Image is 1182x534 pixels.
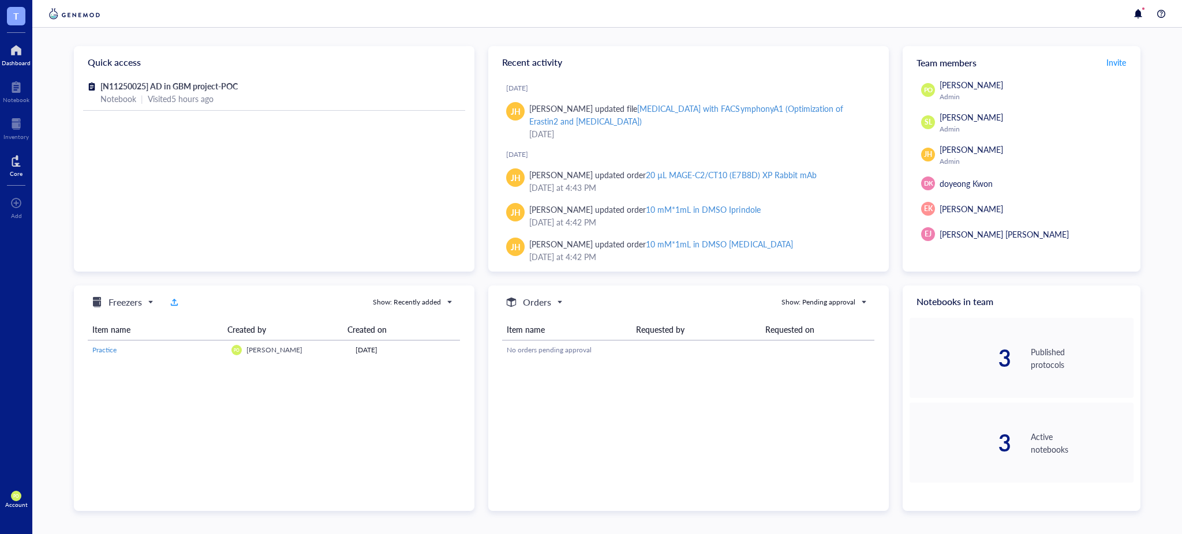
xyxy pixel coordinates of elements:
a: Notebook [3,78,29,103]
span: PO [13,494,19,499]
div: [MEDICAL_DATA] with FACSymphonyA1 (Optimization of Erastin2 and [MEDICAL_DATA]) [529,103,843,127]
span: PO [234,348,240,353]
div: Account [5,501,28,508]
th: Item name [88,319,223,340]
span: EJ [925,229,932,239]
div: Dashboard [2,59,31,66]
th: Created on [343,319,448,340]
div: Show: Recently added [373,297,441,307]
div: [PERSON_NAME] updated order [529,203,761,216]
span: [PERSON_NAME] [940,144,1003,155]
div: Add [11,212,22,219]
span: JH [511,240,521,253]
a: JH[PERSON_NAME] updated order20 µL MAGE-C2/CT10 (E7B8D) XP Rabbit mAb[DATE] at 4:43 PM [498,164,880,198]
div: [PERSON_NAME] updated file [529,102,870,127]
span: [PERSON_NAME] [PERSON_NAME] [940,228,1069,240]
img: genemod-logo [46,7,103,21]
div: Quick access [74,46,474,78]
div: [PERSON_NAME] updated order [529,238,793,250]
a: Inventory [3,115,29,140]
th: Item name [502,319,631,340]
span: doyeong Kwon [940,178,993,189]
span: [PERSON_NAME] [940,79,1003,91]
div: Notebook [100,92,136,105]
div: Inventory [3,133,29,140]
th: Requested on [761,319,874,340]
span: T [13,9,19,23]
div: [DATE] at 4:43 PM [529,181,870,194]
div: 3 [910,347,1012,370]
div: Active notebooks [1031,430,1134,456]
div: Published protocols [1031,345,1134,371]
a: Dashboard [2,41,31,66]
div: [PERSON_NAME] updated order [529,168,817,181]
button: Invite [1106,53,1127,72]
div: [DATE] [356,345,455,355]
span: PO [923,85,933,95]
span: [PERSON_NAME] [940,111,1003,123]
div: No orders pending approval [507,345,870,355]
div: Admin [940,157,1129,166]
span: JH [511,105,521,118]
div: Notebooks in team [903,285,1140,318]
span: EK [924,204,933,214]
div: | [141,92,143,105]
div: [DATE] [529,127,870,140]
span: SL [925,117,932,127]
a: JH[PERSON_NAME] updated file[MEDICAL_DATA] with FACSymphonyA1 (Optimization of Erastin2 and [MEDI... [498,97,880,145]
span: [PERSON_NAME] [940,203,1003,215]
th: Requested by [631,319,761,340]
div: Admin [940,125,1129,134]
a: JH[PERSON_NAME] updated order10 mM*1mL in DMSO [MEDICAL_DATA][DATE] at 4:42 PM [498,233,880,268]
a: Core [10,152,23,177]
a: JH[PERSON_NAME] updated order10 mM*1mL in DMSO Iprindole[DATE] at 4:42 PM [498,198,880,233]
div: Core [10,170,23,177]
div: 10 mM*1mL in DMSO Iprindole [646,204,760,215]
span: JH [924,149,932,160]
div: Visited 5 hours ago [148,92,214,105]
span: JH [511,206,521,219]
div: 20 µL MAGE-C2/CT10 (E7B8D) XP Rabbit mAb [646,169,816,180]
span: JH [511,171,521,184]
span: [PERSON_NAME] [246,345,302,355]
span: Invite [1106,57,1126,68]
div: 3 [910,431,1012,454]
div: Show: Pending approval [781,297,855,307]
h5: Orders [523,295,551,309]
div: [DATE] [506,150,880,159]
h5: Freezers [109,295,142,309]
span: Practice [92,345,117,355]
div: Notebook [3,96,29,103]
div: [DATE] [506,84,880,93]
div: Recent activity [488,46,889,78]
div: Admin [940,92,1129,101]
a: Practice [92,345,222,355]
th: Created by [223,319,343,340]
span: [N11250025] AD in GBM project-POC [100,80,238,92]
div: [DATE] at 4:42 PM [529,216,870,228]
div: [DATE] at 4:42 PM [529,250,870,263]
div: Team members [903,46,1140,78]
div: 10 mM*1mL in DMSO [MEDICAL_DATA] [646,238,792,250]
span: DK [923,179,933,189]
